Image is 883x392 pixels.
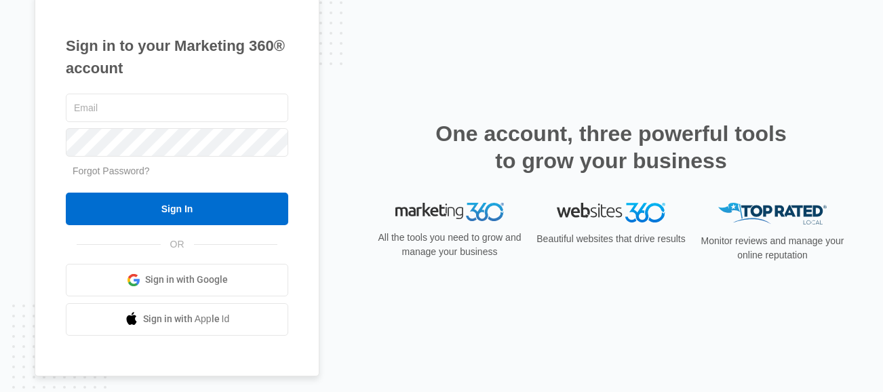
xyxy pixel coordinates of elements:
span: OR [161,237,194,252]
p: Monitor reviews and manage your online reputation [696,234,848,262]
a: Forgot Password? [73,165,150,176]
img: Marketing 360 [395,203,504,222]
span: Sign in with Apple Id [143,312,230,326]
img: Top Rated Local [718,203,827,225]
h2: One account, three powerful tools to grow your business [431,120,791,174]
input: Sign In [66,193,288,225]
h1: Sign in to your Marketing 360® account [66,35,288,79]
input: Email [66,94,288,122]
span: Sign in with Google [145,273,228,287]
a: Sign in with Apple Id [66,303,288,336]
p: All the tools you need to grow and manage your business [374,231,526,259]
a: Sign in with Google [66,264,288,296]
p: Beautiful websites that drive results [535,232,687,246]
img: Websites 360 [557,203,665,222]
